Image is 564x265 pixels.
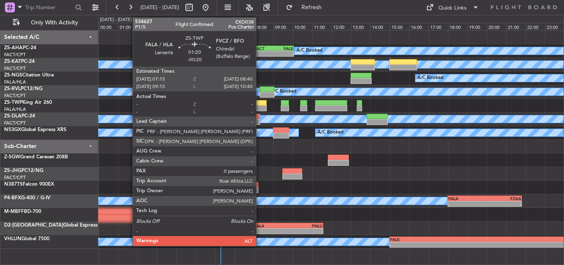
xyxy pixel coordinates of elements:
span: ZS-AHA [4,45,23,50]
div: 02:00 [137,23,157,30]
div: A/C Booked [270,86,296,98]
a: FACT/CPT [4,174,26,181]
div: 20:00 [487,23,506,30]
a: ZS-NGSCitation Ultra [4,73,54,78]
span: N53GX [4,127,21,132]
div: 00:00 [99,23,118,30]
div: - [64,215,145,220]
div: Quick Links [438,4,467,12]
span: P4-BFX [4,196,21,201]
div: 12:00 [332,23,351,30]
div: FALA [448,196,485,201]
div: - [485,201,521,206]
div: 05:00 [196,23,215,30]
a: P4-BFXG-400 / G-IV [4,196,50,201]
div: - [222,174,238,179]
span: VHLUN [4,236,21,241]
div: 11:00 [312,23,332,30]
div: 04:00 [176,23,196,30]
div: FZAA [485,196,521,201]
a: ZS-RVLPC12/NG [4,86,43,91]
span: ZS-RVL [4,86,21,91]
div: 07:00 [235,23,254,30]
div: - [206,174,222,179]
div: 15:00 [390,23,409,30]
div: 10:00 [293,23,312,30]
div: FALE [390,237,512,242]
a: FALA/HLA [4,79,26,85]
div: DTTA [64,210,145,215]
a: FALA/HLA [4,106,26,112]
a: ZS-DLAPC-24 [4,114,35,119]
div: 14:00 [370,23,390,30]
div: 18:00 [448,23,467,30]
a: ZS-AHAPC-24 [4,45,36,50]
button: Quick Links [422,1,483,14]
a: Z-SGWGrand Caravan 208B [4,155,68,160]
span: Refresh [294,5,329,10]
div: - [164,215,190,220]
a: FACT/CPT [4,52,26,58]
div: - [390,242,512,247]
div: - [448,201,485,206]
span: [DATE] - [DATE] [140,4,179,11]
span: ZS-NGS [4,73,22,78]
div: FAPE [222,169,238,174]
div: 19:00 [467,23,487,30]
div: 01:00 [118,23,137,30]
span: ZS-TWP [4,100,22,105]
div: - [274,51,293,56]
button: Only With Activity [9,16,90,29]
span: ZS-KAT [4,59,21,64]
div: 17:00 [429,23,448,30]
div: 03:00 [157,23,176,30]
div: FACT [206,169,222,174]
a: FACT/CPT [4,65,26,72]
div: EGCC [190,210,216,215]
div: A/C Booked [417,72,443,84]
span: M-MBFF [4,209,24,214]
div: [DATE] - [DATE] [100,17,132,24]
a: FACT/CPT [4,93,26,99]
a: ZS-TWPKing Air 260 [4,100,52,105]
a: ZS-JHGPC12/NG [4,168,43,173]
div: A/C Booked [296,45,322,57]
div: - [254,51,274,56]
a: VHLUNGlobal 7500 [4,236,50,241]
div: 13:00 [351,23,370,30]
span: ZS-JHG [4,168,21,173]
a: N387TSFalcon 900EX [4,182,54,187]
div: DTTA [164,210,190,215]
div: FNLU [288,223,322,228]
a: M-MBFFBD-700 [4,209,41,214]
div: - [254,229,288,234]
div: - [190,215,216,220]
span: Only With Activity [21,20,87,26]
div: FALE [274,46,293,51]
a: D2-[GEOGRAPHIC_DATA]Global Express [4,223,97,228]
a: FACT/CPT [4,120,26,126]
button: Refresh [282,1,332,14]
div: 21:00 [506,23,526,30]
div: 06:00 [215,23,235,30]
span: D2-[GEOGRAPHIC_DATA] [4,223,63,228]
div: 09:00 [273,23,293,30]
div: 08:00 [254,23,273,30]
span: ZS-DLA [4,114,21,119]
div: 16:00 [409,23,429,30]
input: Trip Number [25,1,73,14]
div: FACT [254,46,274,51]
div: A/C Booked [318,127,344,139]
span: N387TS [4,182,23,187]
span: Z-SGW [4,155,20,160]
a: N53GXGlobal Express XRS [4,127,66,132]
div: - [288,229,322,234]
div: FALA [254,223,288,228]
a: ZS-KATPC-24 [4,59,35,64]
div: 22:00 [526,23,545,30]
